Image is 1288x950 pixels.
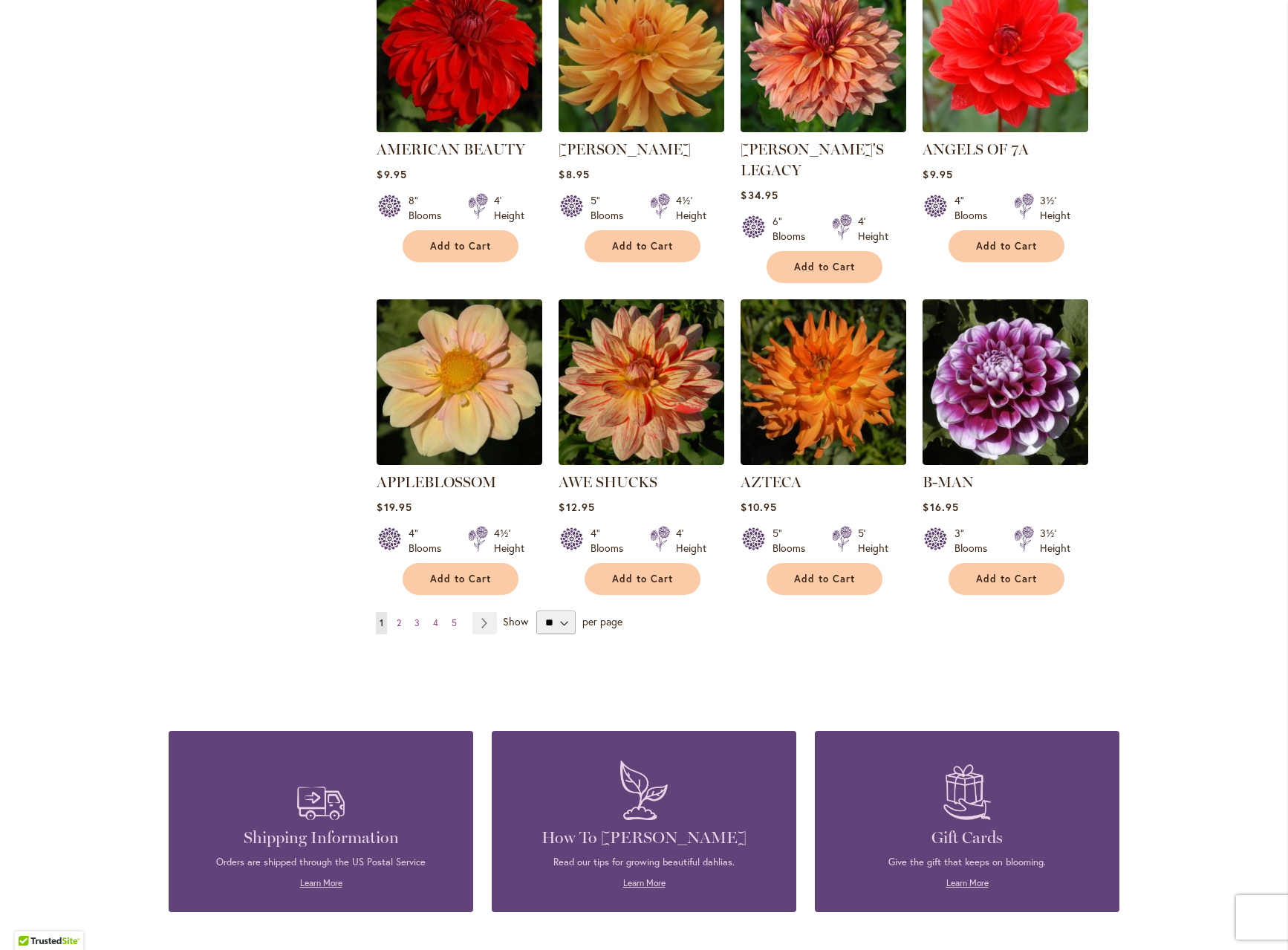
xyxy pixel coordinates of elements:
a: 2 [393,612,405,634]
div: 4½' Height [676,193,706,223]
iframe: Launch Accessibility Center [11,897,53,939]
span: $34.95 [741,188,778,202]
button: Add to Cart [767,563,882,595]
span: 5 [452,617,457,628]
img: B-MAN [923,299,1088,465]
a: B-MAN [923,454,1088,468]
span: $9.95 [923,167,952,181]
button: Add to Cart [585,230,700,262]
span: Add to Cart [976,573,1037,585]
a: 3 [411,612,423,634]
h4: Shipping Information [191,827,451,848]
a: Learn More [300,877,342,888]
span: Add to Cart [430,573,491,585]
a: AZTECA [741,473,801,491]
img: AZTECA [741,299,906,465]
div: 3" Blooms [954,526,996,556]
span: Show [503,614,528,628]
div: 3½' Height [1040,193,1070,223]
button: Add to Cart [403,563,518,595]
span: per page [582,614,622,628]
a: ANDREW CHARLES [559,121,724,135]
a: Learn More [946,877,989,888]
span: Add to Cart [430,240,491,253]
span: Add to Cart [794,261,855,273]
a: APPLEBLOSSOM [377,454,542,468]
span: $8.95 [559,167,589,181]
a: Andy's Legacy [741,121,906,135]
a: B-MAN [923,473,974,491]
span: $9.95 [377,167,406,181]
a: ANGELS OF 7A [923,121,1088,135]
span: Add to Cart [612,240,673,253]
div: 6" Blooms [773,214,814,244]
div: 5" Blooms [591,193,632,223]
a: AMERICAN BEAUTY [377,121,542,135]
div: 8" Blooms [409,193,450,223]
button: Add to Cart [585,563,700,595]
span: $12.95 [559,500,594,514]
span: Add to Cart [976,240,1037,253]
img: APPLEBLOSSOM [377,299,542,465]
img: AWE SHUCKS [559,299,724,465]
div: 3½' Height [1040,526,1070,556]
span: $19.95 [377,500,412,514]
a: ANGELS OF 7A [923,140,1029,158]
div: 4½' Height [494,526,524,556]
a: 4 [429,612,442,634]
a: Learn More [623,877,666,888]
span: 2 [397,617,401,628]
span: 1 [380,617,383,628]
p: Give the gift that keeps on blooming. [837,856,1097,869]
p: Orders are shipped through the US Postal Service [191,856,451,869]
button: Add to Cart [403,230,518,262]
div: 4" Blooms [409,526,450,556]
span: 4 [433,617,438,628]
button: Add to Cart [767,251,882,283]
a: APPLEBLOSSOM [377,473,496,491]
h4: How To [PERSON_NAME] [514,827,774,848]
p: Read our tips for growing beautiful dahlias. [514,856,774,869]
a: [PERSON_NAME] [559,140,691,158]
span: 3 [414,617,420,628]
a: 5 [448,612,461,634]
div: 5" Blooms [773,526,814,556]
a: AMERICAN BEAUTY [377,140,525,158]
div: 4' Height [858,214,888,244]
span: Add to Cart [794,573,855,585]
button: Add to Cart [949,563,1064,595]
a: AWE SHUCKS [559,473,657,491]
span: $16.95 [923,500,958,514]
a: [PERSON_NAME]'S LEGACY [741,140,884,179]
a: AZTECA [741,454,906,468]
div: 4" Blooms [591,526,632,556]
span: Add to Cart [612,573,673,585]
button: Add to Cart [949,230,1064,262]
div: 4' Height [676,526,706,556]
div: 4" Blooms [954,193,996,223]
div: 4' Height [494,193,524,223]
h4: Gift Cards [837,827,1097,848]
a: AWE SHUCKS [559,454,724,468]
span: $10.95 [741,500,776,514]
div: 5' Height [858,526,888,556]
